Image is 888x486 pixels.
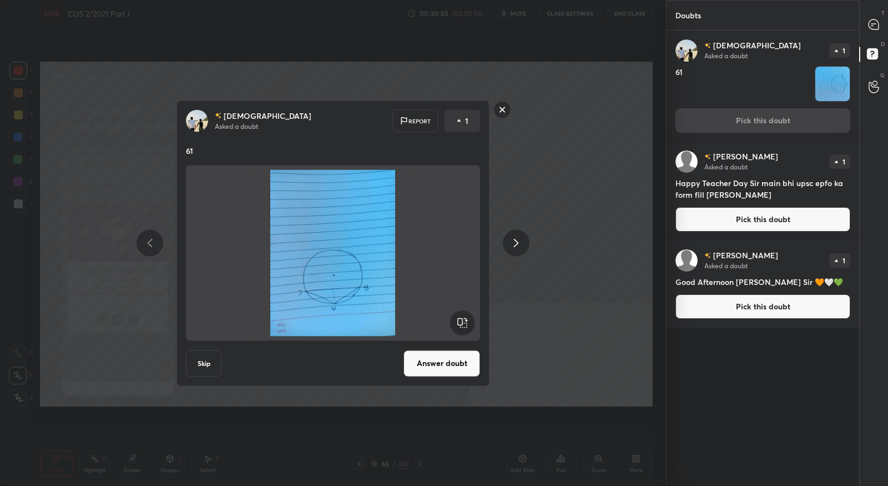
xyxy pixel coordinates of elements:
[675,177,850,201] h4: Happy Teacher Day Sir main bhi upsc epfo ka form fill [PERSON_NAME]
[215,121,258,130] p: Asked a doubt
[250,169,416,336] img: 1757063089XHGQJJ.JPEG
[403,350,480,377] button: Answer doubt
[675,294,850,319] button: Pick this doubt
[880,71,885,79] p: G
[815,67,850,101] img: 1757063089XHGQJJ.JPEG
[675,276,850,288] h4: Good Afternoon [PERSON_NAME] Sir 🧡🤍💚
[392,109,438,132] div: Report
[842,47,845,54] p: 1
[675,151,698,173] img: default.png
[704,51,748,60] p: Asked a doubt
[842,257,845,264] p: 1
[881,9,885,17] p: T
[842,158,845,165] p: 1
[186,350,221,377] button: Skip
[704,154,711,160] img: no-rating-badge.077c3623.svg
[675,207,850,232] button: Pick this doubt
[713,41,801,50] p: [DEMOGRAPHIC_DATA]
[713,152,778,161] p: [PERSON_NAME]
[186,145,480,156] p: 61
[704,261,748,270] p: Asked a doubt
[675,249,698,272] img: default.png
[224,111,311,120] p: [DEMOGRAPHIC_DATA]
[704,162,748,171] p: Asked a doubt
[675,66,810,102] h4: 61
[215,113,221,119] img: no-rating-badge.077c3623.svg
[713,251,778,260] p: [PERSON_NAME]
[675,39,698,62] img: e5db95dedc4c476d873dd7be551f6226.jpg
[704,43,711,49] img: no-rating-badge.077c3623.svg
[465,115,468,126] p: 1
[704,253,711,259] img: no-rating-badge.077c3623.svg
[186,109,208,132] img: e5db95dedc4c476d873dd7be551f6226.jpg
[881,40,885,48] p: D
[667,1,710,30] p: Doubts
